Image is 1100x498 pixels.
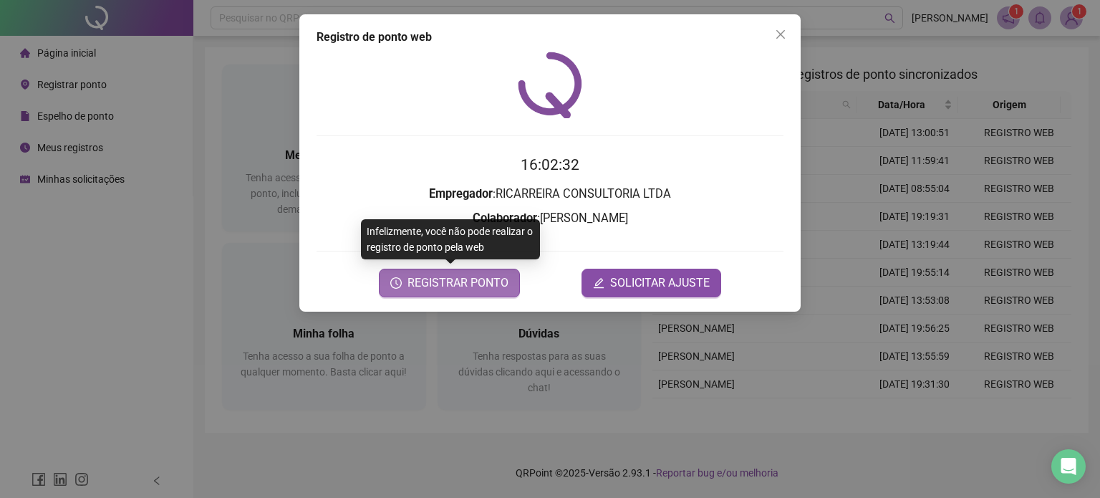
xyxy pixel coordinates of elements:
span: REGISTRAR PONTO [407,274,508,292]
h3: : [PERSON_NAME] [317,209,783,228]
h3: : RICARREIRA CONSULTORIA LTDA [317,185,783,203]
img: QRPoint [518,52,582,118]
div: Open Intercom Messenger [1051,449,1086,484]
span: edit [593,277,604,289]
button: editSOLICITAR AJUSTE [582,269,721,297]
button: REGISTRAR PONTO [379,269,520,297]
button: Close [769,23,792,46]
time: 16:02:32 [521,156,579,173]
div: Registro de ponto web [317,29,783,46]
strong: Colaborador [473,211,537,225]
div: Infelizmente, você não pode realizar o registro de ponto pela web [361,219,540,259]
span: clock-circle [390,277,402,289]
span: SOLICITAR AJUSTE [610,274,710,292]
span: close [775,29,786,40]
strong: Empregador [429,187,493,201]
